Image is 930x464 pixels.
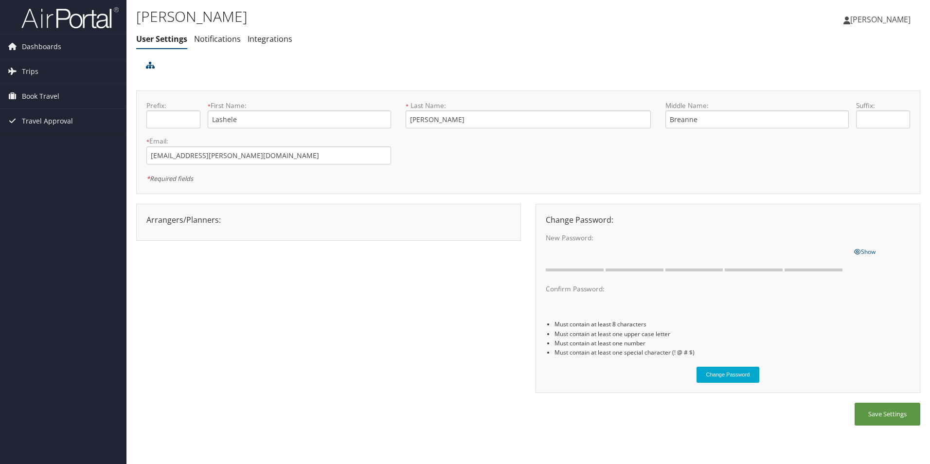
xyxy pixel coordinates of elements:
a: Integrations [248,34,292,44]
em: Required fields [146,174,193,183]
label: Prefix: [146,101,200,110]
a: User Settings [136,34,187,44]
label: Confirm Password: [546,284,847,294]
label: New Password: [546,233,847,243]
li: Must contain at least 8 characters [554,320,910,329]
a: [PERSON_NAME] [843,5,920,34]
div: Change Password: [538,214,917,226]
li: Must contain at least one number [554,339,910,348]
span: Book Travel [22,84,59,108]
label: First Name: [208,101,391,110]
button: Change Password [697,367,760,383]
label: Suffix: [856,101,910,110]
a: Notifications [194,34,241,44]
h1: [PERSON_NAME] [136,6,659,27]
label: Last Name: [406,101,650,110]
button: Save Settings [855,403,920,426]
label: Middle Name: [665,101,849,110]
label: Email: [146,136,391,146]
span: [PERSON_NAME] [850,14,911,25]
div: Arrangers/Planners: [139,214,518,226]
span: Show [854,248,876,256]
span: Travel Approval [22,109,73,133]
a: Show [854,246,876,256]
img: airportal-logo.png [21,6,119,29]
li: Must contain at least one upper case letter [554,329,910,339]
li: Must contain at least one special character (! @ # $) [554,348,910,357]
span: Dashboards [22,35,61,59]
span: Trips [22,59,38,84]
